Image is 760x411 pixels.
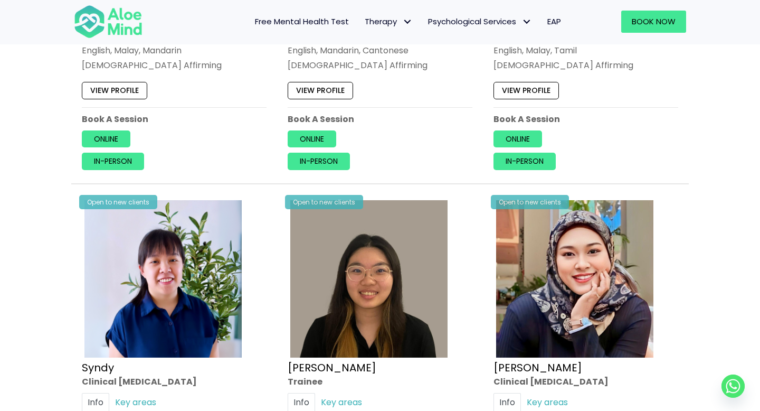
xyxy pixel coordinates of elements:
[82,360,114,375] a: Syndy
[721,375,745,398] a: Whatsapp
[621,11,686,33] a: Book Now
[493,360,582,375] a: [PERSON_NAME]
[491,195,569,209] div: Open to new clients
[82,60,267,72] div: [DEMOGRAPHIC_DATA] Affirming
[496,200,653,358] img: Yasmin Clinical Psychologist
[547,16,561,27] span: EAP
[632,16,676,27] span: Book Now
[288,130,336,147] a: Online
[400,14,415,30] span: Therapy: submenu
[493,60,678,72] div: [DEMOGRAPHIC_DATA] Affirming
[357,11,420,33] a: TherapyTherapy: submenu
[365,16,412,27] span: Therapy
[493,130,542,147] a: Online
[288,113,472,125] p: Book A Session
[285,195,363,209] div: Open to new clients
[428,16,531,27] span: Psychological Services
[493,82,559,99] a: View profile
[288,44,472,57] p: English, Mandarin, Cantonese
[493,44,678,57] p: English, Malay, Tamil
[288,153,350,170] a: In-person
[288,375,472,387] div: Trainee
[288,82,353,99] a: View profile
[156,11,569,33] nav: Menu
[82,153,144,170] a: In-person
[539,11,569,33] a: EAP
[290,200,448,358] img: Profile – Xin Yi
[519,14,534,30] span: Psychological Services: submenu
[74,4,142,39] img: Aloe mind Logo
[493,375,678,387] div: Clinical [MEDICAL_DATA]
[82,130,130,147] a: Online
[82,44,267,57] p: English, Malay, Mandarin
[79,195,157,209] div: Open to new clients
[493,153,556,170] a: In-person
[82,375,267,387] div: Clinical [MEDICAL_DATA]
[288,360,376,375] a: [PERSON_NAME]
[255,16,349,27] span: Free Mental Health Test
[493,113,678,125] p: Book A Session
[288,60,472,72] div: [DEMOGRAPHIC_DATA] Affirming
[82,113,267,125] p: Book A Session
[247,11,357,33] a: Free Mental Health Test
[84,200,242,358] img: Syndy
[82,82,147,99] a: View profile
[420,11,539,33] a: Psychological ServicesPsychological Services: submenu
